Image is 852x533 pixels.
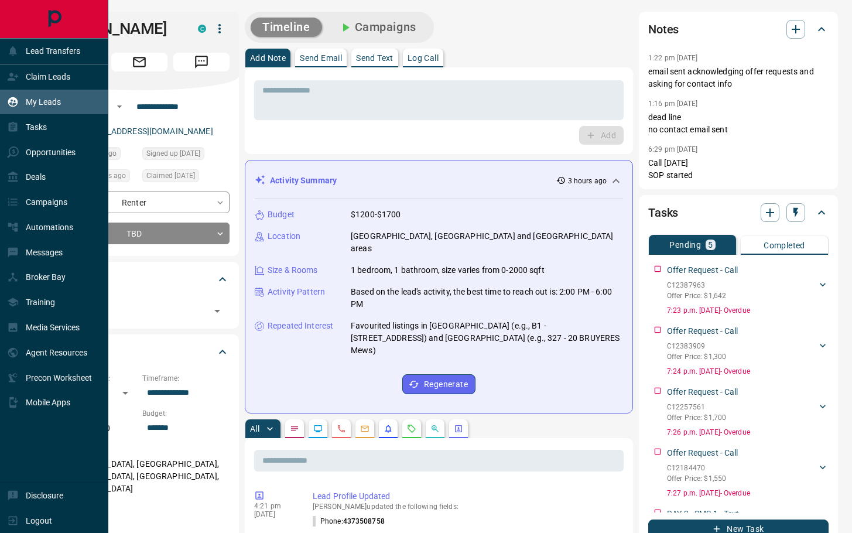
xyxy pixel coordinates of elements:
[667,473,726,484] p: Offer Price: $1,550
[142,169,230,186] div: Tue Sep 09 2025
[648,111,829,136] p: dead line no contact email sent
[142,408,230,419] p: Budget:
[313,516,385,527] p: Phone :
[49,444,230,455] p: Areas Searched:
[648,15,829,43] div: Notes
[351,264,545,276] p: 1 bedroom, 1 bathroom, size varies from 0-2000 sqft
[112,100,126,114] button: Open
[454,424,463,433] svg: Agent Actions
[251,18,322,37] button: Timeline
[667,412,726,423] p: Offer Price: $1,700
[49,223,230,244] div: TBD
[568,176,607,186] p: 3 hours ago
[270,175,337,187] p: Activity Summary
[764,241,805,250] p: Completed
[667,508,740,520] p: DAY 2 - SMS 1 - Text
[313,503,619,511] p: [PERSON_NAME] updated the following fields:
[648,199,829,227] div: Tasks
[667,351,726,362] p: Offer Price: $1,300
[173,53,230,71] span: Message
[648,145,698,153] p: 6:29 pm [DATE]
[351,286,623,310] p: Based on the lead's activity, the best time to reach out is: 2:00 PM - 6:00 PM
[648,54,698,62] p: 1:22 pm [DATE]
[430,424,440,433] svg: Opportunities
[49,192,230,213] div: Renter
[408,54,439,62] p: Log Call
[268,264,318,276] p: Size & Rooms
[407,424,416,433] svg: Requests
[313,424,323,433] svg: Lead Browsing Activity
[337,424,346,433] svg: Calls
[255,170,623,192] div: Activity Summary3 hours ago
[327,18,428,37] button: Campaigns
[49,19,180,38] h1: [PERSON_NAME]
[667,366,829,377] p: 7:24 p.m. [DATE] - Overdue
[402,374,475,394] button: Regenerate
[268,320,333,332] p: Repeated Interest
[356,54,394,62] p: Send Text
[351,209,401,221] p: $1200-$1700
[198,25,206,33] div: condos.ca
[667,463,726,473] p: C12184470
[146,148,200,159] span: Signed up [DATE]
[667,402,726,412] p: C12257561
[142,373,230,384] p: Timeframe:
[667,447,738,459] p: Offer Request - Call
[268,230,300,242] p: Location
[268,286,325,298] p: Activity Pattern
[667,305,829,316] p: 7:23 p.m. [DATE] - Overdue
[268,209,295,221] p: Budget
[111,53,167,71] span: Email
[667,460,829,486] div: C12184470Offer Price: $1,550
[667,280,726,291] p: C12387963
[49,455,230,498] p: [GEOGRAPHIC_DATA], [GEOGRAPHIC_DATA], [GEOGRAPHIC_DATA], [GEOGRAPHIC_DATA], [GEOGRAPHIC_DATA]
[667,339,829,364] div: C12383909Offer Price: $1,300
[648,203,678,222] h2: Tasks
[49,504,230,515] p: Motivation:
[343,517,385,525] span: 4373508758
[648,66,829,90] p: email sent acknowledging offer requests and asking for contact info
[254,510,295,518] p: [DATE]
[648,20,679,39] h2: Notes
[667,264,738,276] p: Offer Request - Call
[648,100,698,108] p: 1:16 pm [DATE]
[209,303,225,319] button: Open
[300,54,342,62] p: Send Email
[290,424,299,433] svg: Notes
[351,320,623,357] p: Favourited listings in [GEOGRAPHIC_DATA] (e.g., B1 - [STREET_ADDRESS]) and [GEOGRAPHIC_DATA] (e.g...
[81,127,213,136] a: [EMAIL_ADDRESS][DOMAIN_NAME]
[313,490,619,503] p: Lead Profile Updated
[667,427,829,438] p: 7:26 p.m. [DATE] - Overdue
[360,424,369,433] svg: Emails
[648,157,829,182] p: Call [DATE] SOP started
[146,170,195,182] span: Claimed [DATE]
[49,338,230,366] div: Criteria
[667,386,738,398] p: Offer Request - Call
[667,325,738,337] p: Offer Request - Call
[254,502,295,510] p: 4:21 pm
[667,488,829,498] p: 7:27 p.m. [DATE] - Overdue
[250,425,259,433] p: All
[250,54,286,62] p: Add Note
[667,399,829,425] div: C12257561Offer Price: $1,700
[351,230,623,255] p: [GEOGRAPHIC_DATA], [GEOGRAPHIC_DATA] and [GEOGRAPHIC_DATA] areas
[384,424,393,433] svg: Listing Alerts
[667,291,726,301] p: Offer Price: $1,642
[667,341,726,351] p: C12383909
[667,278,829,303] div: C12387963Offer Price: $1,642
[708,241,713,249] p: 5
[142,147,230,163] div: Tue Sep 09 2025
[49,265,230,293] div: Tags
[669,241,701,249] p: Pending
